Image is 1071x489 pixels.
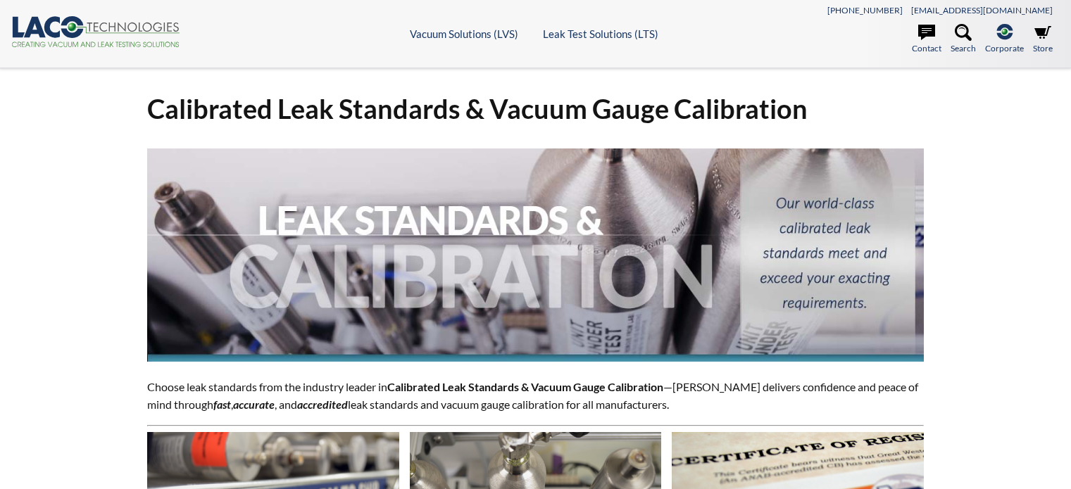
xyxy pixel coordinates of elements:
span: Corporate [985,42,1024,55]
a: Store [1033,24,1053,55]
a: [PHONE_NUMBER] [827,5,903,15]
strong: Calibrated Leak Standards & Vacuum Gauge Calibration [387,380,663,393]
img: Leak Standards & Calibration header [147,148,925,362]
a: Contact [912,24,941,55]
a: Vacuum Solutions (LVS) [410,27,518,40]
a: [EMAIL_ADDRESS][DOMAIN_NAME] [911,5,1053,15]
strong: accurate [233,398,275,411]
p: Choose leak standards from the industry leader in —[PERSON_NAME] delivers confidence and peace of... [147,378,925,414]
em: accredited [297,398,348,411]
h1: Calibrated Leak Standards & Vacuum Gauge Calibration [147,91,925,126]
a: Search [951,24,976,55]
a: Leak Test Solutions (LTS) [543,27,658,40]
em: fast [213,398,231,411]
